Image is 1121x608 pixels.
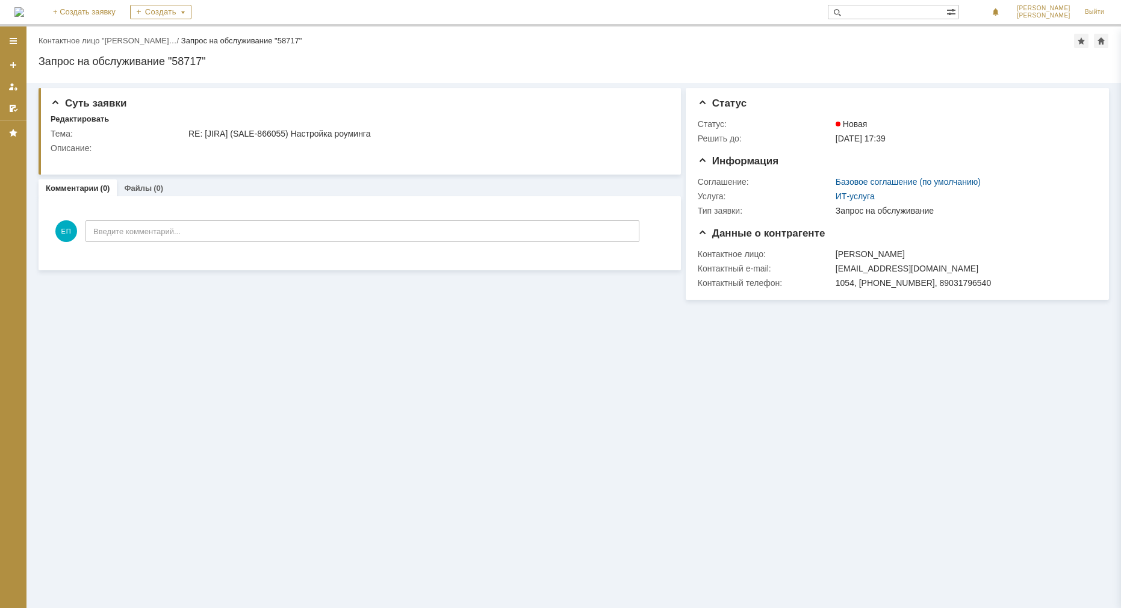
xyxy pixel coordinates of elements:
[698,134,833,143] div: Решить до:
[698,98,747,109] span: Статус
[1017,5,1070,12] span: [PERSON_NAME]
[51,129,186,138] div: Тема:
[14,7,24,17] img: logo
[1017,12,1070,19] span: [PERSON_NAME]
[836,119,868,129] span: Новая
[836,278,1091,288] div: 1054, [PHONE_NUMBER], 89031796540
[51,98,126,109] span: Суть заявки
[39,36,177,45] a: Контактное лицо "[PERSON_NAME]…
[836,177,981,187] a: Базовое соглашение (по умолчанию)
[39,55,1109,67] div: Запрос на обслуживание "58717"
[1074,34,1088,48] div: Добавить в избранное
[154,184,163,193] div: (0)
[181,36,302,45] div: Запрос на обслуживание "58717"
[836,264,1091,273] div: [EMAIL_ADDRESS][DOMAIN_NAME]
[946,5,958,17] span: Расширенный поиск
[39,36,181,45] div: /
[698,155,778,167] span: Информация
[698,119,833,129] div: Статус:
[836,206,1091,216] div: Запрос на обслуживание
[4,77,23,96] a: Мои заявки
[14,7,24,17] a: Перейти на домашнюю страницу
[698,177,833,187] div: Соглашение:
[55,220,77,242] span: ЕП
[836,249,1091,259] div: [PERSON_NAME]
[188,129,662,138] div: RE: [JIRA] (SALE-866055) Настройка роуминга
[101,184,110,193] div: (0)
[51,114,109,124] div: Редактировать
[4,99,23,118] a: Мои согласования
[130,5,191,19] div: Создать
[698,249,833,259] div: Контактное лицо:
[698,206,833,216] div: Тип заявки:
[124,184,152,193] a: Файлы
[46,184,99,193] a: Комментарии
[1094,34,1108,48] div: Сделать домашней страницей
[4,55,23,75] a: Создать заявку
[698,191,833,201] div: Услуга:
[836,191,875,201] a: ИТ-услуга
[51,143,665,153] div: Описание:
[698,264,833,273] div: Контактный e-mail:
[698,278,833,288] div: Контактный телефон:
[698,228,825,239] span: Данные о контрагенте
[836,134,886,143] span: [DATE] 17:39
